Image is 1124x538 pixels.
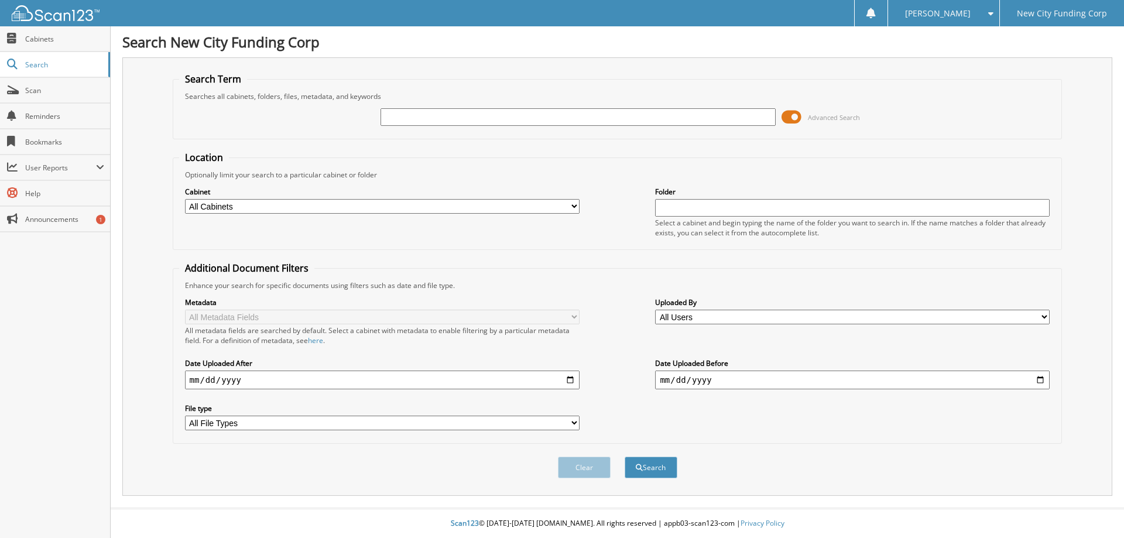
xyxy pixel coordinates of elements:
span: New City Funding Corp [1017,10,1107,17]
label: Metadata [185,297,580,307]
legend: Search Term [179,73,247,85]
div: Searches all cabinets, folders, files, metadata, and keywords [179,91,1056,101]
input: end [655,371,1050,389]
span: User Reports [25,163,96,173]
label: Cabinet [185,187,580,197]
label: Uploaded By [655,297,1050,307]
span: Search [25,60,102,70]
h1: Search New City Funding Corp [122,32,1112,52]
div: 1 [96,215,105,224]
div: Enhance your search for specific documents using filters such as date and file type. [179,280,1056,290]
label: Folder [655,187,1050,197]
label: File type [185,403,580,413]
button: Search [625,457,677,478]
a: Privacy Policy [741,518,784,528]
input: start [185,371,580,389]
span: [PERSON_NAME] [905,10,971,17]
div: Optionally limit your search to a particular cabinet or folder [179,170,1056,180]
span: Scan [25,85,104,95]
div: All metadata fields are searched by default. Select a cabinet with metadata to enable filtering b... [185,325,580,345]
div: © [DATE]-[DATE] [DOMAIN_NAME]. All rights reserved | appb03-scan123-com | [111,509,1124,538]
label: Date Uploaded Before [655,358,1050,368]
span: Scan123 [451,518,479,528]
a: here [308,335,323,345]
label: Date Uploaded After [185,358,580,368]
span: Reminders [25,111,104,121]
span: Help [25,189,104,198]
img: scan123-logo-white.svg [12,5,100,21]
span: Cabinets [25,34,104,44]
legend: Location [179,151,229,164]
span: Bookmarks [25,137,104,147]
div: Select a cabinet and begin typing the name of the folder you want to search in. If the name match... [655,218,1050,238]
span: Announcements [25,214,104,224]
button: Clear [558,457,611,478]
span: Advanced Search [808,113,860,122]
legend: Additional Document Filters [179,262,314,275]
